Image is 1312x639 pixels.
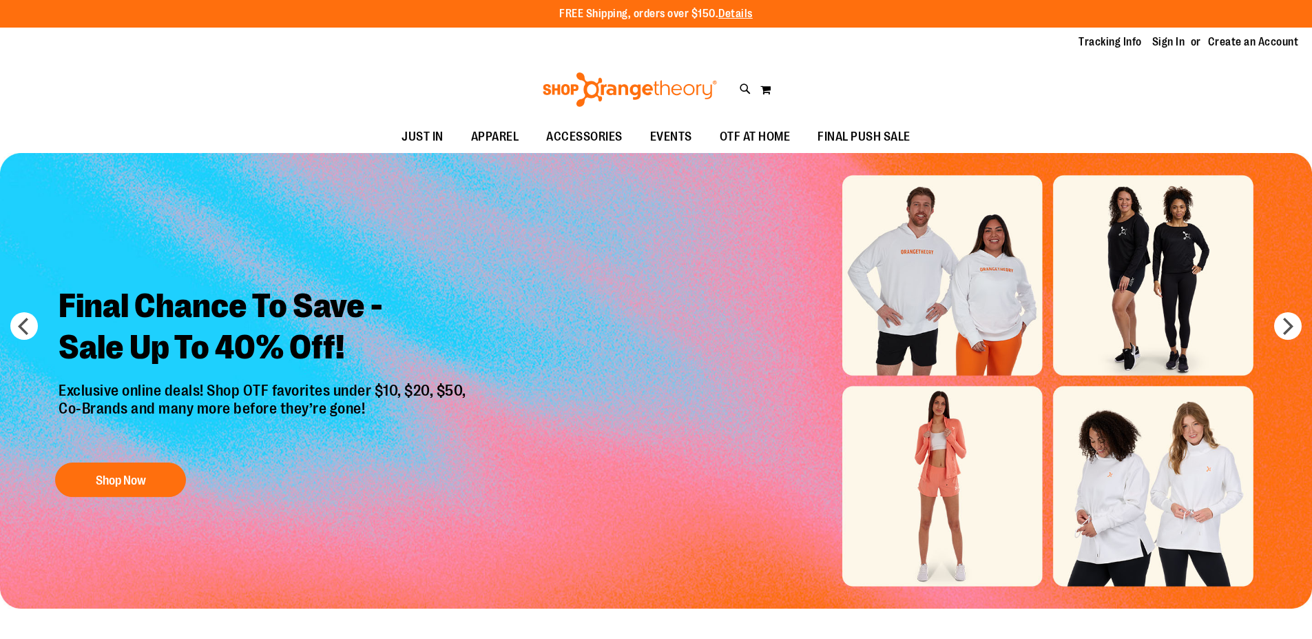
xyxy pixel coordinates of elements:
p: Exclusive online deals! Shop OTF favorites under $10, $20, $50, Co-Brands and many more before th... [48,382,480,449]
h2: Final Chance To Save - Sale Up To 40% Off! [48,275,480,382]
a: JUST IN [388,121,457,153]
span: OTF AT HOME [720,121,791,152]
button: prev [10,312,38,340]
a: Create an Account [1208,34,1299,50]
span: APPAREL [471,121,519,152]
a: Details [718,8,753,20]
a: FINAL PUSH SALE [804,121,924,153]
span: EVENTS [650,121,692,152]
button: Shop Now [55,463,186,497]
span: JUST IN [402,121,444,152]
a: Tracking Info [1079,34,1142,50]
span: ACCESSORIES [546,121,623,152]
a: EVENTS [636,121,706,153]
p: FREE Shipping, orders over $150. [559,6,753,22]
img: Shop Orangetheory [541,72,719,107]
a: OTF AT HOME [706,121,804,153]
a: Sign In [1152,34,1185,50]
a: Final Chance To Save -Sale Up To 40% Off! Exclusive online deals! Shop OTF favorites under $10, $... [48,275,480,505]
button: next [1274,312,1302,340]
a: APPAREL [457,121,533,153]
span: FINAL PUSH SALE [818,121,910,152]
a: ACCESSORIES [532,121,636,153]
